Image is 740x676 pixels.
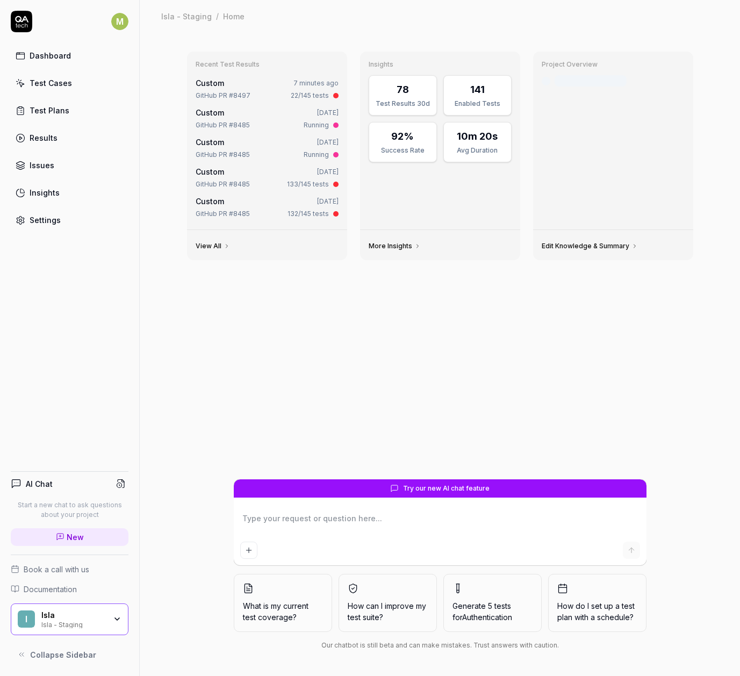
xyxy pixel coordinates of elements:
time: [DATE] [317,197,339,205]
div: 141 [470,82,485,97]
div: 22/145 tests [291,91,329,100]
div: GitHub PR #8485 [196,209,250,219]
span: What is my current test coverage? [243,600,323,623]
a: Settings [11,210,128,231]
a: Custom[DATE]GitHub PR #8485Running [193,105,341,132]
div: Running [304,150,329,160]
div: Dashboard [30,50,71,61]
span: Documentation [24,584,77,595]
div: Issues [30,160,54,171]
div: Isla - Staging [41,620,106,628]
div: Avg Duration [450,146,505,155]
h4: AI Chat [26,478,53,490]
a: Dashboard [11,45,128,66]
div: Test Results 30d [376,99,430,109]
a: Results [11,127,128,148]
span: Custom [196,138,224,147]
span: Custom [196,167,224,176]
button: M [111,11,128,32]
a: More Insights [369,242,421,250]
div: GitHub PR #8485 [196,150,250,160]
a: Issues [11,155,128,176]
div: Running [304,120,329,130]
button: Collapse Sidebar [11,644,128,665]
time: 7 minutes ago [293,79,339,87]
button: IIslaIsla - Staging [11,603,128,636]
span: How do I set up a test plan with a schedule? [557,600,637,623]
div: GitHub PR #8485 [196,120,250,130]
div: Last crawled [DATE] [555,75,627,87]
button: How can I improve my test suite? [339,574,437,632]
span: New [67,531,84,543]
div: 133/145 tests [287,179,329,189]
div: Test Plans [30,105,69,116]
span: M [111,13,128,30]
p: Start a new chat to ask questions about your project [11,500,128,520]
a: Test Cases [11,73,128,94]
time: [DATE] [317,109,339,117]
div: Isla - Staging [161,11,212,21]
time: [DATE] [317,138,339,146]
a: Custom[DATE]GitHub PR #8485Running [193,134,341,162]
span: Custom [196,108,224,117]
a: Edit Knowledge & Summary [542,242,638,250]
span: Custom [196,197,224,206]
div: Enabled Tests [450,99,505,109]
span: Book a call with us [24,564,89,575]
time: [DATE] [317,168,339,176]
a: Insights [11,182,128,203]
span: Custom [196,78,224,88]
div: GitHub PR #8485 [196,179,250,189]
a: New [11,528,128,546]
h3: Recent Test Results [196,60,339,69]
div: GitHub PR #8497 [196,91,250,100]
span: Generate 5 tests for Authentication [452,601,512,622]
button: What is my current test coverage? [234,574,332,632]
div: 132/145 tests [288,209,329,219]
a: Test Plans [11,100,128,121]
a: Documentation [11,584,128,595]
div: Home [223,11,245,21]
span: I [18,610,35,628]
h3: Project Overview [542,60,685,69]
a: View All [196,242,230,250]
div: Settings [30,214,61,226]
div: Test Cases [30,77,72,89]
span: Collapse Sidebar [30,649,96,660]
div: Insights [30,187,60,198]
h3: Insights [369,60,512,69]
div: Results [30,132,58,143]
div: Success Rate [376,146,430,155]
a: Book a call with us [11,564,128,575]
div: / [216,11,219,21]
button: How do I set up a test plan with a schedule? [548,574,646,632]
div: 10m 20s [457,129,498,143]
div: Our chatbot is still beta and can make mistakes. Trust answers with caution. [234,641,646,650]
a: Custom[DATE]GitHub PR #8485133/145 tests [193,164,341,191]
span: How can I improve my test suite? [348,600,428,623]
div: 78 [397,82,409,97]
button: Generate 5 tests forAuthentication [443,574,542,632]
a: Custom[DATE]GitHub PR #8485132/145 tests [193,193,341,221]
div: Isla [41,610,106,620]
div: 92% [391,129,414,143]
button: Add attachment [240,542,257,559]
span: Try our new AI chat feature [403,484,490,493]
a: Custom7 minutes agoGitHub PR #849722/145 tests [193,75,341,103]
